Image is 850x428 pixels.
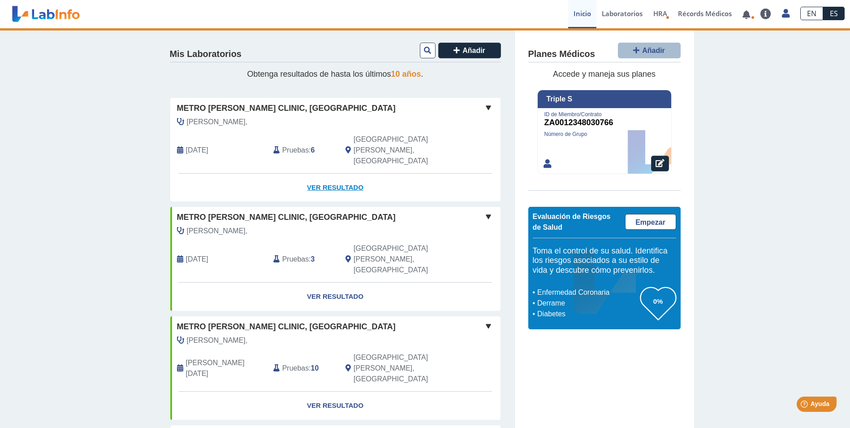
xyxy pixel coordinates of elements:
[653,9,667,18] span: HRA
[625,214,676,230] a: Empezar
[535,309,640,319] li: Diabetes
[533,246,676,275] h5: Toma el control de su salud. Identifica los riesgos asociados a su estilo de vida y descubre cómo...
[800,7,823,20] a: EN
[247,70,423,79] span: Obtenga resultados de hasta los últimos .
[186,145,208,156] span: 2025-09-08
[462,47,485,54] span: Añadir
[170,283,501,311] a: Ver Resultado
[618,43,681,58] button: Añadir
[282,145,309,156] span: Pruebas
[282,363,309,374] span: Pruebas
[267,243,339,275] div: :
[187,226,248,236] span: Montalvo Sánche,
[354,134,453,166] span: San Juan, PR
[770,393,840,418] iframe: Help widget launcher
[640,296,676,307] h3: 0%
[187,117,248,127] span: Gonzalez Badillo,
[823,7,845,20] a: ES
[311,364,319,372] b: 10
[311,255,315,263] b: 3
[553,70,656,79] span: Accede y maneja sus planes
[533,213,611,231] span: Evaluación de Riesgos de Salud
[391,70,421,79] span: 10 años
[170,174,501,202] a: Ver Resultado
[267,134,339,166] div: :
[311,146,315,154] b: 6
[177,102,396,114] span: Metro [PERSON_NAME] Clinic, [GEOGRAPHIC_DATA]
[635,218,665,226] span: Empezar
[186,254,208,265] span: 2025-02-13
[528,49,595,60] h4: Planes Médicos
[267,352,339,384] div: :
[170,49,242,60] h4: Mis Laboratorios
[642,47,665,54] span: Añadir
[535,298,640,309] li: Derrame
[177,211,396,223] span: Metro [PERSON_NAME] Clinic, [GEOGRAPHIC_DATA]
[438,43,501,58] button: Añadir
[354,352,453,384] span: San Juan, PR
[170,392,501,420] a: Ver Resultado
[187,335,248,346] span: Montalvo Sánche,
[177,321,396,333] span: Metro [PERSON_NAME] Clinic, [GEOGRAPHIC_DATA]
[282,254,309,265] span: Pruebas
[535,287,640,298] li: Enfermedad Coronaria
[354,243,453,275] span: San Juan, PR
[186,358,267,379] span: 2025-01-02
